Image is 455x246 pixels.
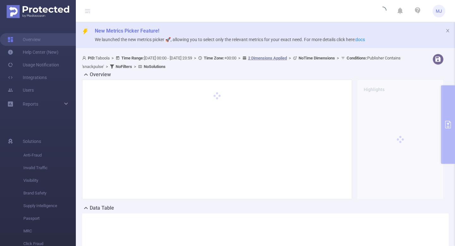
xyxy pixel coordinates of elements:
[287,56,293,60] span: >
[248,56,287,60] u: 2 Dimensions Applied
[104,64,110,69] span: >
[236,56,242,60] span: >
[23,212,76,225] span: Passport
[95,28,159,34] span: New Metrics Picker Feature!
[144,64,166,69] b: No Solutions
[446,27,450,34] button: icon: close
[8,46,58,58] a: Help Center (New)
[335,56,341,60] span: >
[88,56,95,60] b: PID:
[23,187,76,200] span: Brand Safety
[23,101,38,107] span: Reports
[121,56,144,60] b: Time Range:
[8,58,59,71] a: Usage Notification
[8,84,34,96] a: Users
[8,33,41,46] a: Overview
[132,64,138,69] span: >
[355,37,365,42] a: docs
[379,7,386,15] i: icon: loading
[347,56,367,60] b: Conditions :
[23,174,76,187] span: Visibility
[82,56,401,69] span: Taboola [DATE] 00:00 - [DATE] 23:59 +00:00
[23,149,76,162] span: Anti-Fraud
[110,56,116,60] span: >
[90,204,114,212] h2: Data Table
[8,71,47,84] a: Integrations
[82,28,88,35] i: icon: thunderbolt
[7,5,69,18] img: Protected Media
[90,71,111,78] h2: Overview
[23,200,76,212] span: Supply Intelligence
[23,162,76,174] span: Invalid Traffic
[23,135,41,148] span: Solutions
[436,5,442,17] span: MJ
[299,56,335,60] b: No Time Dimensions
[116,64,132,69] b: No Filters
[95,37,365,42] span: We launched the new metrics picker 🚀, allowing you to select only the relevant metrics for your e...
[23,98,38,110] a: Reports
[446,28,450,33] i: icon: close
[204,56,224,60] b: Time Zone:
[192,56,198,60] span: >
[23,225,76,237] span: MRC
[82,56,88,60] i: icon: user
